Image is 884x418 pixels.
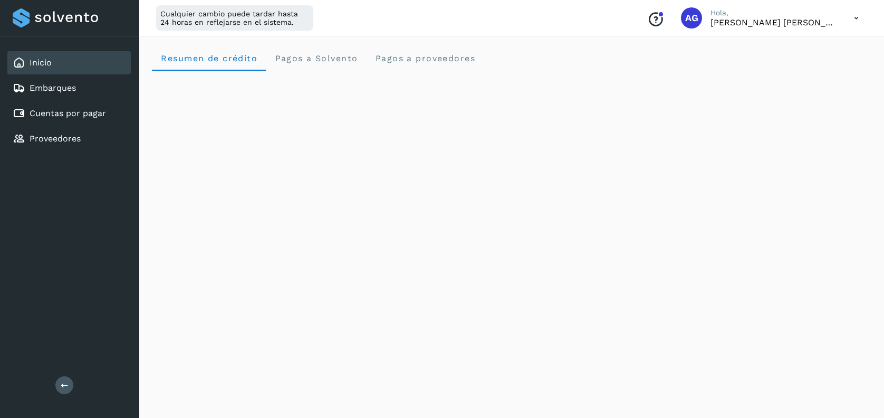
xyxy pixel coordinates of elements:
span: Pagos a Solvento [274,53,358,63]
p: Hola, [710,8,837,17]
div: Cualquier cambio puede tardar hasta 24 horas en reflejarse en el sistema. [156,5,313,31]
div: Embarques [7,77,131,100]
a: Embarques [30,83,76,93]
a: Proveedores [30,134,81,144]
div: Inicio [7,51,131,74]
span: Pagos a proveedores [374,53,475,63]
span: Resumen de crédito [160,53,257,63]
p: Abigail Gonzalez Leon [710,17,837,27]
a: Inicio [30,58,52,68]
div: Proveedores [7,127,131,150]
div: Cuentas por pagar [7,102,131,125]
a: Cuentas por pagar [30,108,106,118]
